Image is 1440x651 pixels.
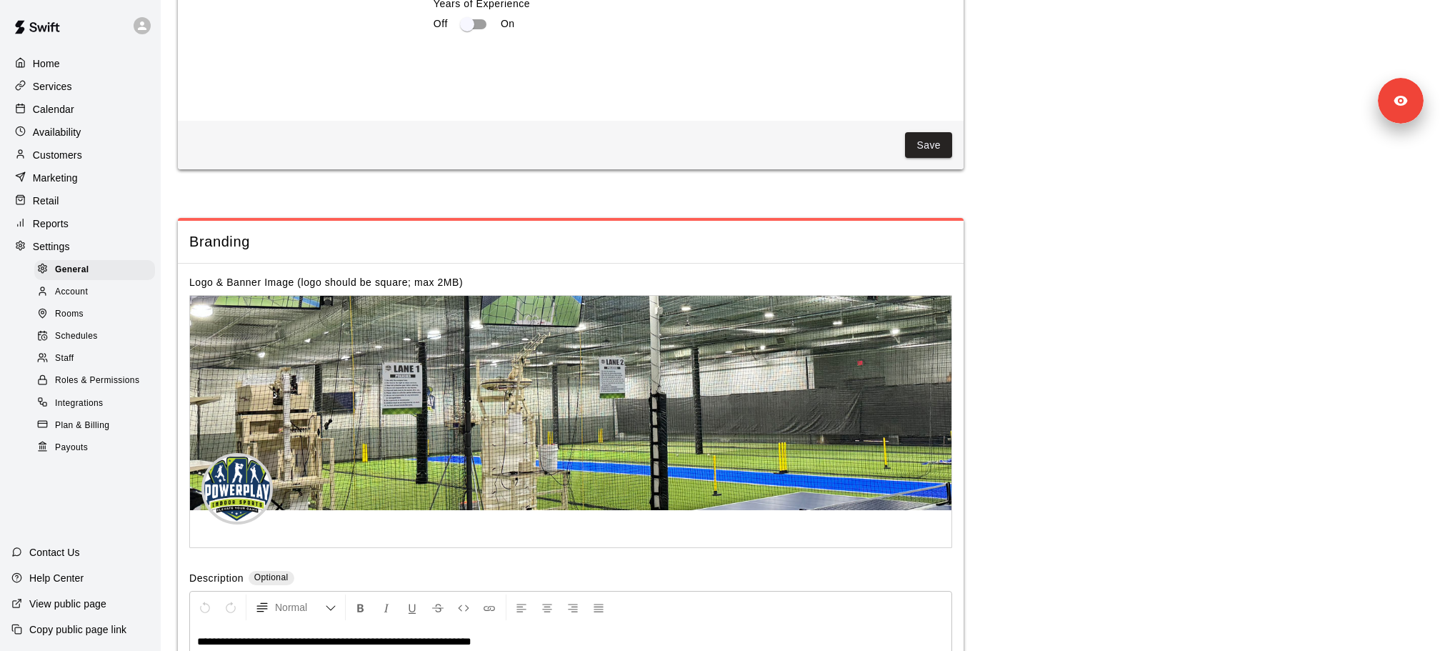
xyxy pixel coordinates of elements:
[34,349,155,369] div: Staff
[33,102,74,116] p: Calendar
[509,595,534,620] button: Left Align
[34,416,155,436] div: Plan & Billing
[55,329,98,344] span: Schedules
[29,597,106,611] p: View public page
[34,326,161,348] a: Schedules
[34,327,155,347] div: Schedules
[275,600,325,615] span: Normal
[11,99,149,120] a: Calendar
[55,263,89,277] span: General
[477,595,501,620] button: Insert Link
[33,79,72,94] p: Services
[254,572,289,582] span: Optional
[34,282,155,302] div: Account
[11,144,149,166] a: Customers
[34,438,155,458] div: Payouts
[11,167,149,189] a: Marketing
[33,148,82,162] p: Customers
[434,16,448,31] p: Off
[219,595,243,620] button: Redo
[34,304,155,324] div: Rooms
[11,53,149,74] a: Home
[189,571,244,587] label: Description
[55,374,139,388] span: Roles & Permissions
[249,595,342,620] button: Formatting Options
[400,595,424,620] button: Format Underline
[34,437,161,459] a: Payouts
[33,125,81,139] p: Availability
[11,190,149,212] a: Retail
[55,352,74,366] span: Staff
[426,595,450,620] button: Format Strikethrough
[33,217,69,231] p: Reports
[33,194,59,208] p: Retail
[501,16,515,31] p: On
[11,213,149,234] a: Reports
[29,545,80,560] p: Contact Us
[34,281,161,303] a: Account
[33,239,70,254] p: Settings
[11,236,149,257] a: Settings
[55,397,104,411] span: Integrations
[33,56,60,71] p: Home
[451,595,476,620] button: Insert Code
[34,348,161,370] a: Staff
[535,595,559,620] button: Center Align
[34,259,161,281] a: General
[34,260,155,280] div: General
[33,171,78,185] p: Marketing
[55,419,109,433] span: Plan & Billing
[189,232,952,252] span: Branding
[55,441,88,455] span: Payouts
[34,414,161,437] a: Plan & Billing
[34,370,161,392] a: Roles & Permissions
[561,595,585,620] button: Right Align
[34,392,161,414] a: Integrations
[905,132,952,159] button: Save
[11,121,149,143] a: Availability
[374,595,399,620] button: Format Italics
[34,371,155,391] div: Roles & Permissions
[29,571,84,585] p: Help Center
[586,595,611,620] button: Justify Align
[55,285,88,299] span: Account
[29,622,126,637] p: Copy public page link
[11,76,149,97] a: Services
[193,595,217,620] button: Undo
[34,304,161,326] a: Rooms
[189,277,463,288] label: Logo & Banner Image (logo should be square; max 2MB)
[34,394,155,414] div: Integrations
[55,307,84,322] span: Rooms
[349,595,373,620] button: Format Bold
